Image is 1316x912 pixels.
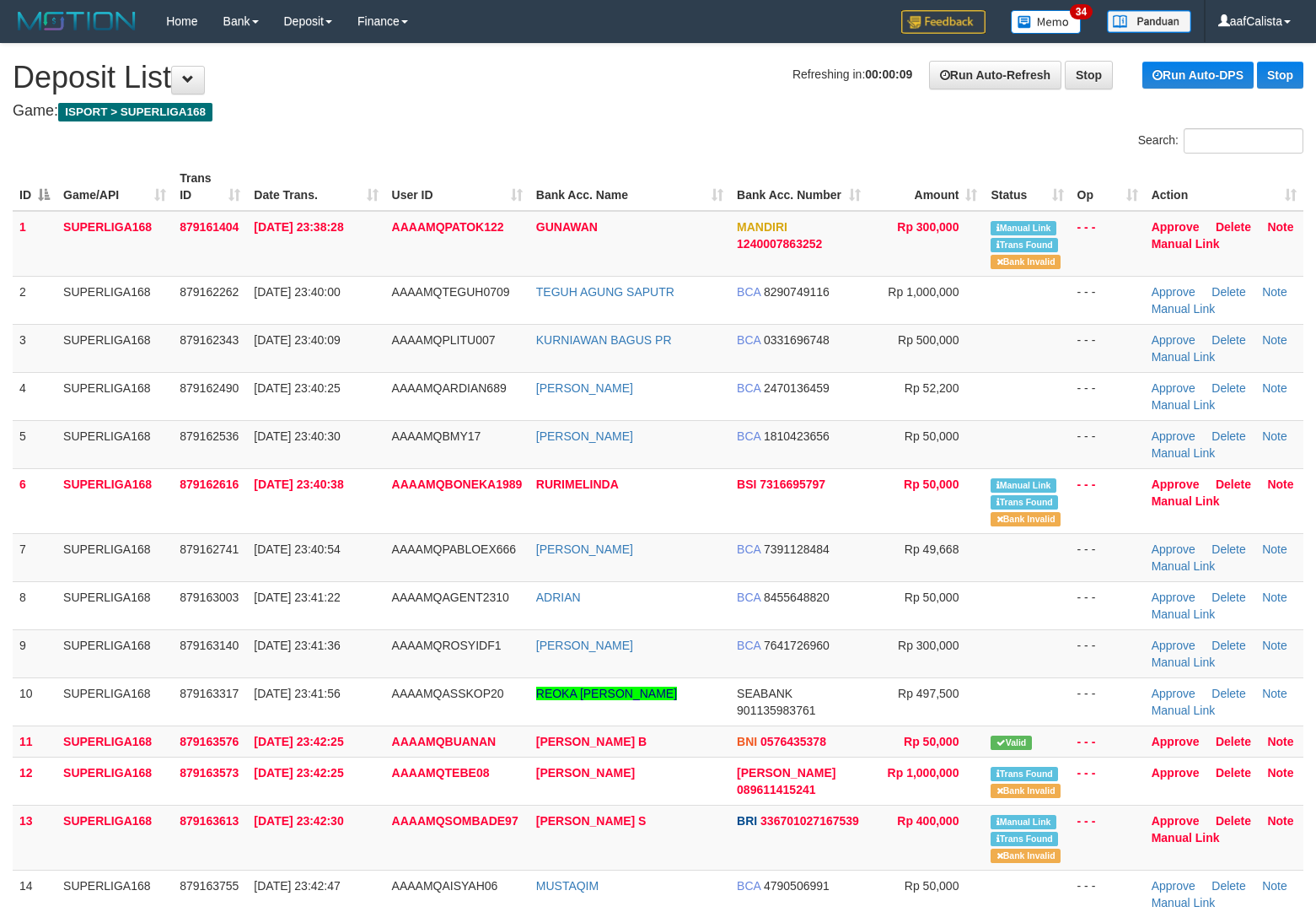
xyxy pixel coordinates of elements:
[905,429,959,443] span: Rp 50,000
[760,814,859,828] span: Copy 336701027167539 to clipboard
[13,103,1303,120] h4: Game:
[1152,446,1216,460] a: Manual Link
[1216,814,1251,828] a: Delete
[13,211,56,277] td: 1
[56,420,173,468] td: SUPERLIGA168
[1211,429,1245,443] a: Delete
[13,8,141,34] img: MOTION_logo.png
[737,735,757,748] span: BNI
[1011,10,1082,34] img: Button%20Memo.svg
[536,429,633,443] a: [PERSON_NAME]
[392,591,509,604] span: AAAAMQAGENT2310
[13,420,56,468] td: 5
[254,814,343,828] span: [DATE] 23:42:30
[898,639,959,652] span: Rp 300,000
[1184,128,1303,154] input: Search:
[1262,591,1287,604] a: Note
[1216,735,1251,748] a: Delete
[392,735,497,748] span: AAAAMQBUANAN
[737,478,756,491] span: BSI
[1152,494,1220,508] a: Manual Link
[1262,381,1287,395] a: Note
[764,381,830,395] span: Copy 2470136459 to clipboard
[737,783,815,796] span: Copy 089611415241 to clipboard
[904,478,959,491] span: Rp 50,000
[737,220,787,234] span: MANDIRI
[254,766,343,780] span: [DATE] 23:42:25
[392,220,504,234] span: AAAAMQPATOK122
[1071,211,1145,277] td: - - -
[536,591,581,604] a: ADRIAN
[737,285,760,299] span: BCA
[737,429,760,443] span: BCA
[737,814,757,828] span: BRI
[867,163,984,211] th: Amount: activate to sort column ascending
[392,814,518,828] span: AAAAMQSOMBADE97
[1071,805,1145,870] td: - - -
[1152,607,1216,621] a: Manual Link
[254,478,343,491] span: [DATE] 23:40:38
[1152,559,1216,573] a: Manual Link
[180,333,239,347] span: 879162343
[180,814,239,828] span: 879163613
[56,629,173,677] td: SUPERLIGA168
[1211,542,1245,556] a: Delete
[888,766,959,780] span: Rp 1,000,000
[905,542,959,556] span: Rp 49,668
[1071,581,1145,629] td: - - -
[13,805,56,870] td: 13
[1107,10,1191,33] img: panduan.png
[180,639,239,652] span: 879163140
[180,591,239,604] span: 879163003
[173,163,247,211] th: Trans ID: activate to sort column ascending
[13,372,56,420] td: 4
[991,255,1060,269] span: Bank is not match
[1145,163,1303,211] th: Action: activate to sort column ascending
[1071,163,1145,211] th: Op: activate to sort column ascending
[392,639,502,652] span: AAAAMQROSYIDF1
[905,879,959,893] span: Rp 50,000
[888,285,959,299] span: Rp 1,000,000
[898,687,959,700] span: Rp 497,500
[1267,814,1293,828] a: Note
[56,211,173,277] td: SUPERLIGA168
[760,735,826,748] span: Copy 0576435378 to clipboard
[536,333,672,347] a: KURNIAWAN BAGUS PR
[392,766,490,780] span: AAAAMQTEBE08
[1071,629,1145,677] td: - - -
[392,687,504,700] span: AAAAMQASSKOP20
[13,163,56,211] th: ID: activate to sort column descending
[737,237,822,251] span: Copy 1240007863252 to clipboard
[905,591,959,604] span: Rp 50,000
[1211,687,1245,700] a: Delete
[1152,735,1200,748] a: Approve
[536,879,599,893] a: MUSTAQIM
[13,533,56,581] td: 7
[254,220,343,234] span: [DATE] 23:38:28
[1211,381,1245,395] a: Delete
[1152,766,1200,780] a: Approve
[901,10,986,34] img: Feedback.jpg
[1071,677,1145,726] td: - - -
[792,67,912,81] span: Refreshing in:
[1152,302,1216,316] a: Manual Link
[1071,324,1145,372] td: - - -
[1152,656,1216,669] a: Manual Link
[1262,542,1287,556] a: Note
[13,276,56,324] td: 2
[984,163,1070,211] th: Status: activate to sort column ascending
[180,766,239,780] span: 879163573
[536,285,674,299] a: TEGUH AGUNG SAPUTR
[1262,639,1287,652] a: Note
[13,629,56,677] td: 9
[254,285,340,299] span: [DATE] 23:40:00
[180,220,239,234] span: 879161404
[991,478,1055,493] span: Manually Linked
[180,429,239,443] span: 879162536
[1152,831,1220,845] a: Manual Link
[1152,333,1195,347] a: Approve
[764,429,830,443] span: Copy 1810423656 to clipboard
[1152,542,1195,556] a: Approve
[56,805,173,870] td: SUPERLIGA168
[392,333,496,347] span: AAAAMQPLITU007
